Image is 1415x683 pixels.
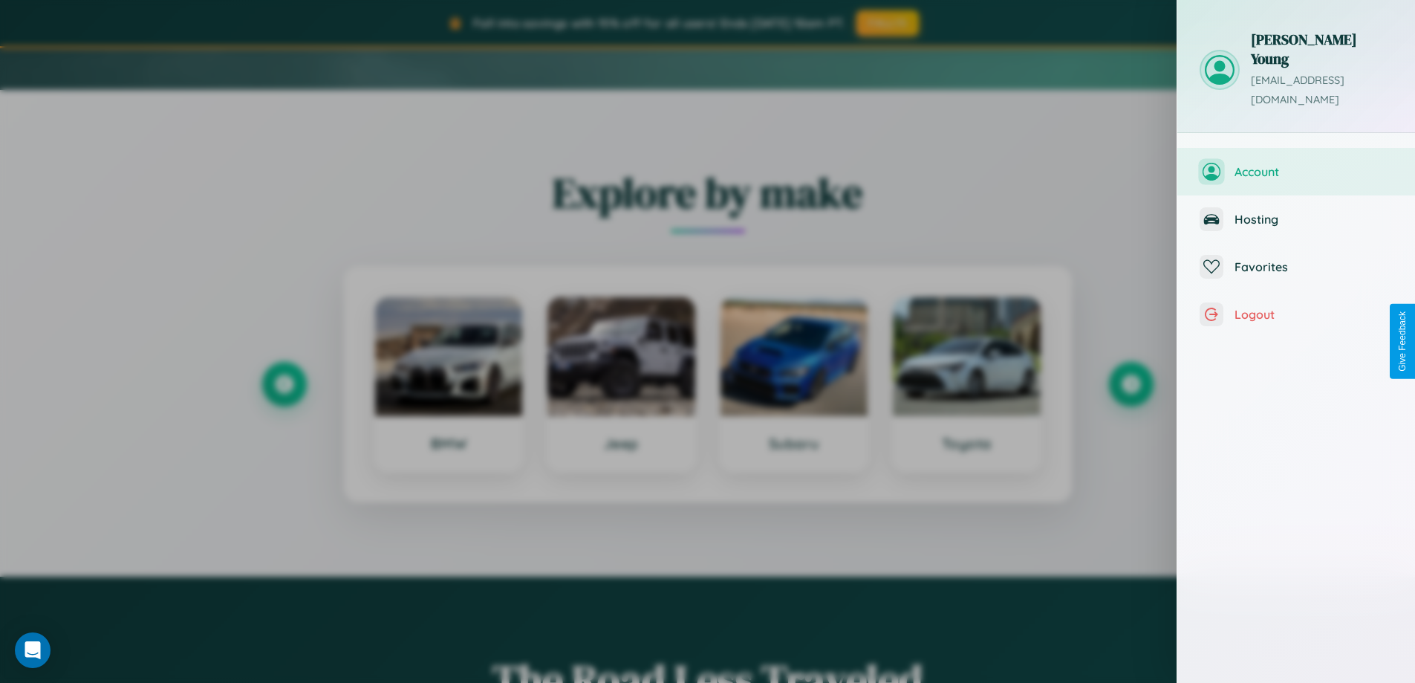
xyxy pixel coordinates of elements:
[1397,311,1408,372] div: Give Feedback
[1235,164,1393,179] span: Account
[1177,148,1415,195] button: Account
[1251,71,1393,110] p: [EMAIL_ADDRESS][DOMAIN_NAME]
[1235,259,1393,274] span: Favorites
[1251,30,1393,68] h3: [PERSON_NAME] Young
[15,632,51,668] div: Open Intercom Messenger
[1235,212,1393,227] span: Hosting
[1235,307,1393,322] span: Logout
[1177,291,1415,338] button: Logout
[1177,243,1415,291] button: Favorites
[1177,195,1415,243] button: Hosting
